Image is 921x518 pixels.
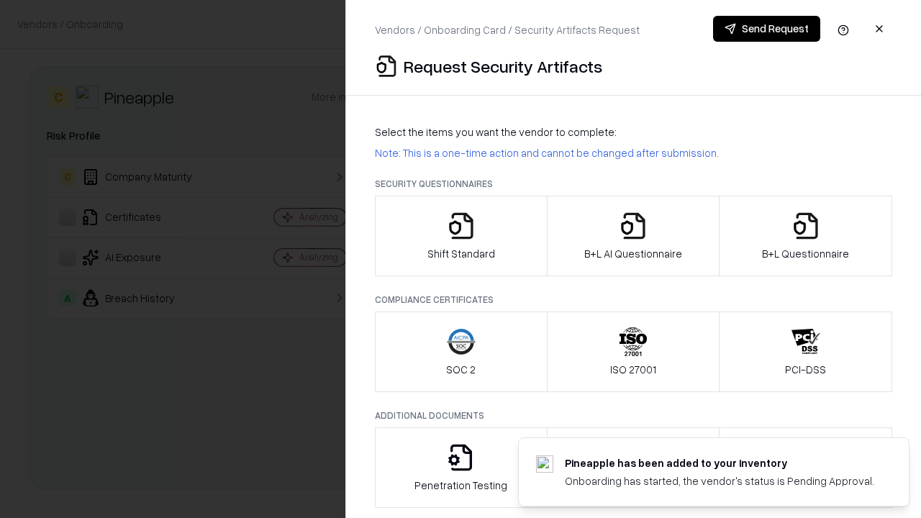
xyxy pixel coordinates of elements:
button: Penetration Testing [375,427,548,508]
button: B+L Questionnaire [719,196,892,276]
p: Penetration Testing [414,478,507,493]
p: PCI-DSS [785,362,826,377]
p: Security Questionnaires [375,178,892,190]
p: Compliance Certificates [375,294,892,306]
button: Send Request [713,16,820,42]
button: Shift Standard [375,196,548,276]
p: Shift Standard [427,246,495,261]
button: ISO 27001 [547,312,720,392]
p: Additional Documents [375,409,892,422]
img: pineappleenergy.com [536,455,553,473]
div: Onboarding has started, the vendor's status is Pending Approval. [565,473,874,489]
button: Privacy Policy [547,427,720,508]
p: SOC 2 [446,362,476,377]
p: ISO 27001 [610,362,656,377]
p: Request Security Artifacts [404,55,602,78]
button: SOC 2 [375,312,548,392]
p: Select the items you want the vendor to complete: [375,124,892,140]
button: PCI-DSS [719,312,892,392]
p: Note: This is a one-time action and cannot be changed after submission. [375,145,892,160]
button: Data Processing Agreement [719,427,892,508]
p: B+L Questionnaire [762,246,849,261]
p: B+L AI Questionnaire [584,246,682,261]
button: B+L AI Questionnaire [547,196,720,276]
div: Pineapple has been added to your inventory [565,455,874,471]
p: Vendors / Onboarding Card / Security Artifacts Request [375,22,640,37]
